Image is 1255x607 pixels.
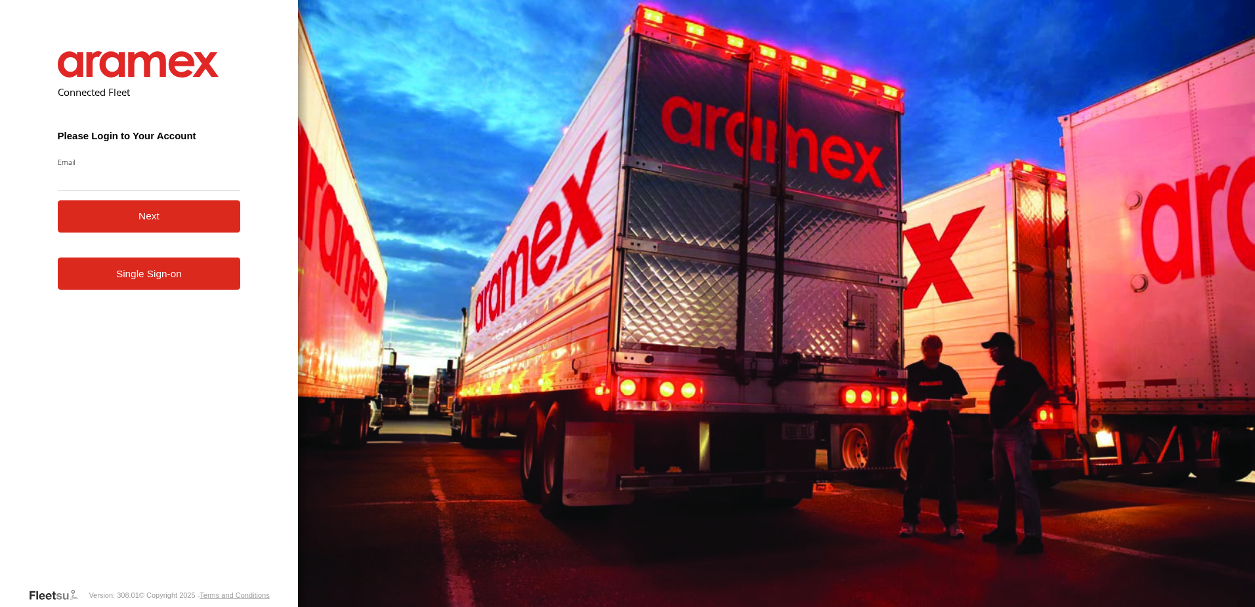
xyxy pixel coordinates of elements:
[58,200,241,233] button: Next
[139,591,270,599] div: © Copyright 2025 -
[28,589,89,602] a: Visit our Website
[58,130,241,141] h3: Please Login to Your Account
[200,591,269,599] a: Terms and Conditions
[58,258,241,290] a: Single Sign-on
[58,85,241,99] h2: Connected Fleet
[58,51,219,78] img: Aramex
[89,591,138,599] div: Version: 308.01
[58,157,241,167] label: Email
